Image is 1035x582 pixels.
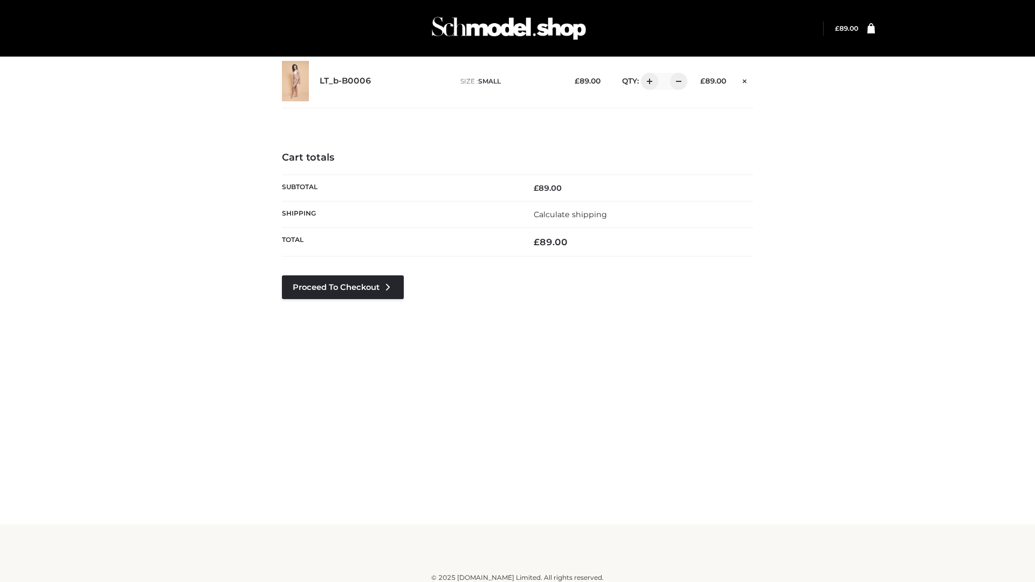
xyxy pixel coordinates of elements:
th: Shipping [282,201,517,227]
a: Proceed to Checkout [282,275,404,299]
span: £ [575,77,579,85]
div: QTY: [611,73,684,90]
span: £ [700,77,705,85]
p: size : [460,77,558,86]
bdi: 89.00 [575,77,601,85]
a: £89.00 [835,24,858,32]
bdi: 89.00 [534,237,568,247]
h4: Cart totals [282,152,753,164]
bdi: 89.00 [534,183,562,193]
bdi: 89.00 [835,24,858,32]
th: Total [282,228,517,257]
th: Subtotal [282,175,517,201]
a: Remove this item [737,73,753,87]
bdi: 89.00 [700,77,726,85]
a: LT_b-B0006 [320,76,371,86]
span: £ [835,24,839,32]
span: £ [534,237,540,247]
a: Calculate shipping [534,210,607,219]
img: Schmodel Admin 964 [428,7,590,50]
span: SMALL [478,77,501,85]
span: £ [534,183,539,193]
